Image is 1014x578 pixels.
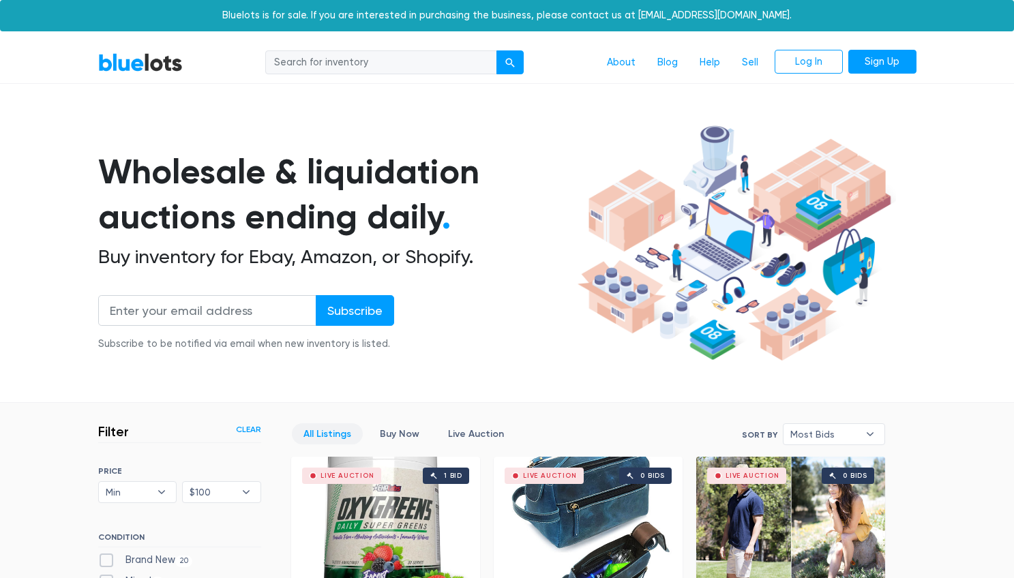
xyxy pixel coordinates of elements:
span: Min [106,482,151,502]
label: Sort By [742,429,777,441]
div: Subscribe to be notified via email when new inventory is listed. [98,337,394,352]
div: Live Auction [320,472,374,479]
b: ▾ [147,482,176,502]
a: Blog [646,50,689,76]
h2: Buy inventory for Ebay, Amazon, or Shopify. [98,245,573,269]
span: Most Bids [790,424,859,444]
img: hero-ee84e7d0318cb26816c560f6b4441b76977f77a177738b4e94f68c95b2b83dbb.png [573,119,896,367]
span: 20 [175,556,193,566]
input: Subscribe [316,295,394,326]
a: Log In [775,50,843,74]
div: Live Auction [726,472,779,479]
h6: PRICE [98,466,261,476]
input: Search for inventory [265,50,497,75]
h1: Wholesale & liquidation auctions ending daily [98,149,573,240]
a: BlueLots [98,52,183,72]
h6: CONDITION [98,532,261,547]
a: Buy Now [368,423,431,444]
h3: Filter [98,423,129,440]
a: Sell [731,50,769,76]
a: About [596,50,646,76]
b: ▾ [856,424,884,444]
div: Live Auction [523,472,577,479]
input: Enter your email address [98,295,316,326]
span: . [442,196,451,237]
div: 0 bids [640,472,665,479]
a: Help [689,50,731,76]
a: Live Auction [436,423,516,444]
div: 1 bid [444,472,462,479]
span: $100 [190,482,235,502]
label: Brand New [98,553,193,568]
b: ▾ [232,482,260,502]
div: 0 bids [843,472,867,479]
a: All Listings [292,423,363,444]
a: Clear [236,423,261,436]
a: Sign Up [848,50,916,74]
